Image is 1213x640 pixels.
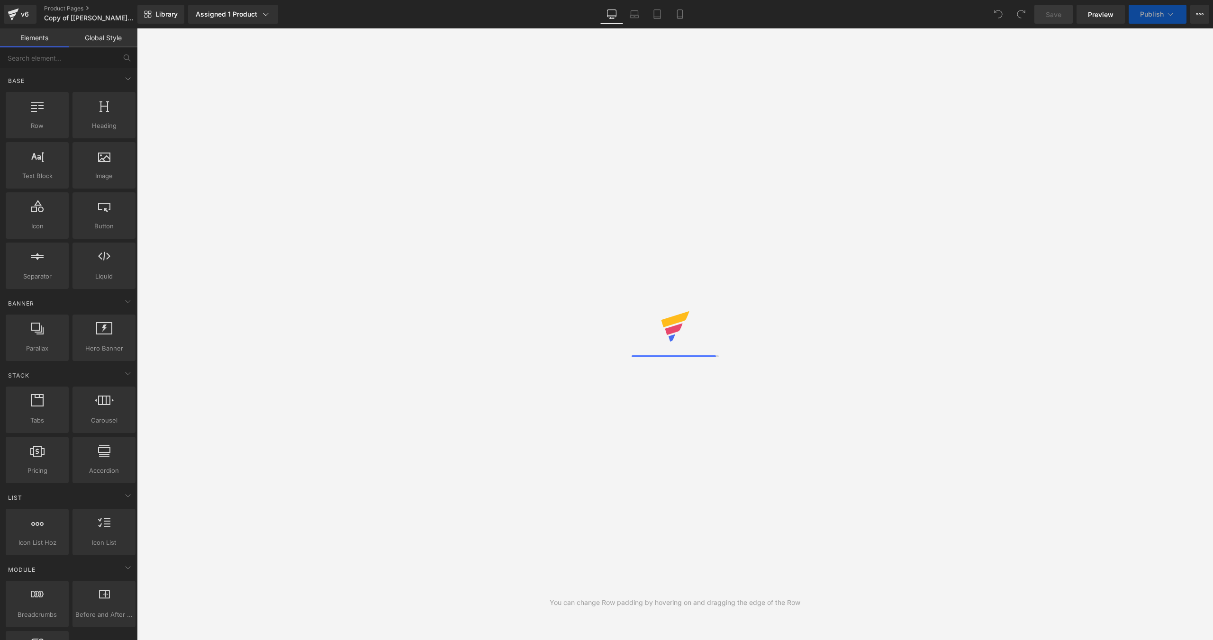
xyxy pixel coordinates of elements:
[75,221,133,231] span: Button
[75,466,133,476] span: Accordion
[196,9,271,19] div: Assigned 1 Product
[75,271,133,281] span: Liquid
[9,466,66,476] span: Pricing
[646,5,669,24] a: Tablet
[137,5,184,24] a: New Library
[75,415,133,425] span: Carousel
[7,371,30,380] span: Stack
[7,565,36,574] span: Module
[19,8,31,20] div: v6
[44,14,135,22] span: Copy of [[PERSON_NAME]] [DATE] | AntiAging | Scarcity
[1129,5,1186,24] button: Publish
[1190,5,1209,24] button: More
[623,5,646,24] a: Laptop
[600,5,623,24] a: Desktop
[1077,5,1125,24] a: Preview
[7,299,35,308] span: Banner
[44,5,153,12] a: Product Pages
[75,121,133,131] span: Heading
[75,610,133,620] span: Before and After Images
[9,271,66,281] span: Separator
[9,171,66,181] span: Text Block
[9,121,66,131] span: Row
[1046,9,1061,19] span: Save
[9,610,66,620] span: Breadcrumbs
[9,538,66,548] span: Icon List Hoz
[550,597,800,608] div: You can change Row padding by hovering on and dragging the edge of the Row
[1140,10,1164,18] span: Publish
[7,76,26,85] span: Base
[669,5,691,24] a: Mobile
[69,28,137,47] a: Global Style
[9,221,66,231] span: Icon
[7,493,23,502] span: List
[989,5,1008,24] button: Undo
[155,10,178,18] span: Library
[9,343,66,353] span: Parallax
[1012,5,1031,24] button: Redo
[1088,9,1113,19] span: Preview
[4,5,36,24] a: v6
[9,415,66,425] span: Tabs
[75,171,133,181] span: Image
[75,343,133,353] span: Hero Banner
[75,538,133,548] span: Icon List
